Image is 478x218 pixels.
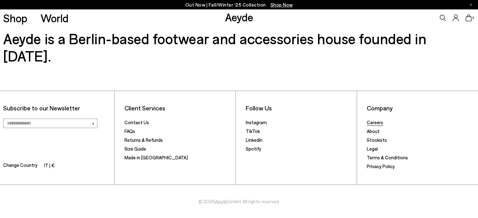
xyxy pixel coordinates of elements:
[124,104,232,112] li: Client Services
[124,120,149,125] a: Contact Us
[465,14,472,21] a: 0
[245,146,261,152] a: Spotify
[245,120,266,125] a: Instagram
[367,104,475,112] li: Company
[3,13,27,24] a: Shop
[367,155,408,160] a: Terms & Conditions
[3,30,475,64] h3: Aeyde is a Berlin-based footwear and accessories house founded in [DATE].
[185,1,293,9] p: Out Now | Fall/Winter ‘25 Collection
[3,161,37,170] span: Change Country
[271,2,293,8] span: Navigate to /collections/new-in
[225,10,253,24] a: Aeyde
[367,137,387,143] a: Stockists
[41,13,69,24] a: World
[124,155,188,160] a: Made in [GEOGRAPHIC_DATA]
[124,137,163,143] a: Returns & Refunds
[367,120,383,125] a: Careers
[44,162,55,170] li: IT | €
[472,16,475,20] span: 0
[367,146,378,152] a: Legal
[124,146,146,152] a: Size Guide
[245,137,262,143] a: LinkedIn
[245,104,353,112] li: Follow Us
[367,163,395,169] a: Privacy Policy
[124,128,135,134] a: FAQs
[91,119,94,128] span: ›
[215,199,228,204] a: Aeyde
[367,128,380,134] a: About
[3,104,111,112] p: Subscribe to our Newsletter
[245,128,260,134] a: TikTok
